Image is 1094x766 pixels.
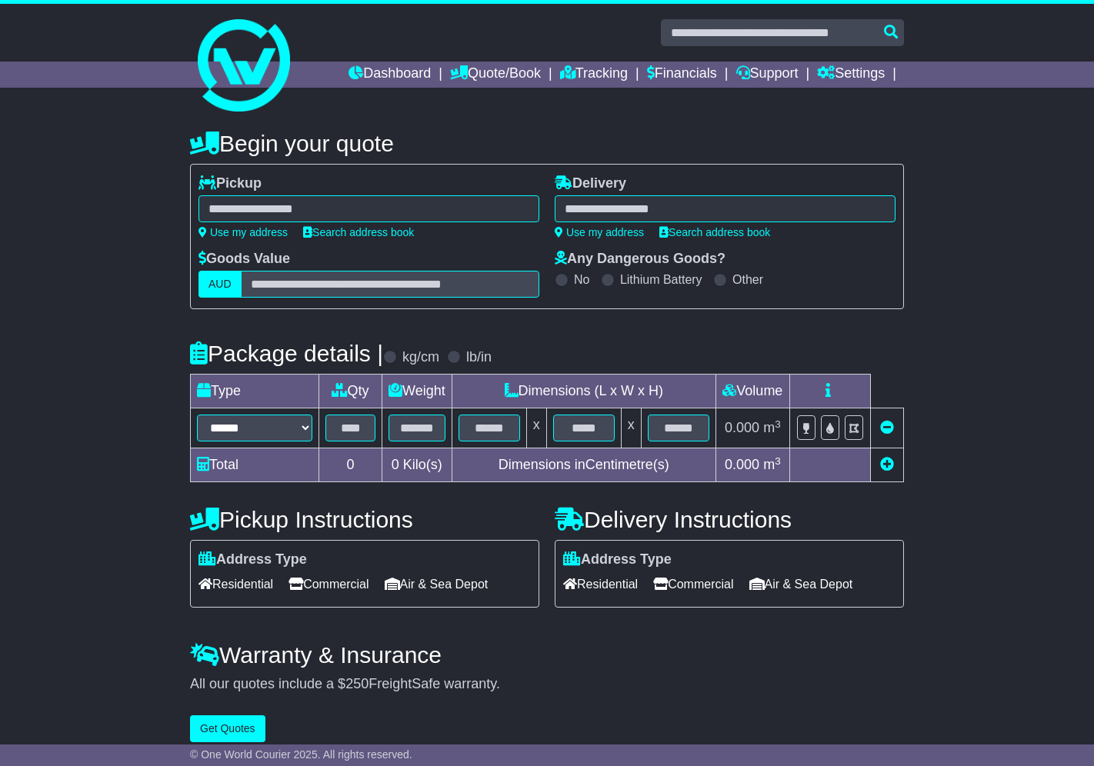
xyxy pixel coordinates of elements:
[392,457,399,472] span: 0
[402,349,439,366] label: kg/cm
[198,271,242,298] label: AUD
[647,62,717,88] a: Financials
[198,175,262,192] label: Pickup
[775,418,781,430] sup: 3
[555,226,644,238] a: Use my address
[303,226,414,238] a: Search address book
[563,572,638,596] span: Residential
[198,551,307,568] label: Address Type
[732,272,763,287] label: Other
[198,572,273,596] span: Residential
[190,341,383,366] h4: Package details |
[198,226,288,238] a: Use my address
[880,457,894,472] a: Add new item
[190,131,904,156] h4: Begin your quote
[191,448,319,482] td: Total
[289,572,369,596] span: Commercial
[450,62,541,88] a: Quote/Book
[349,62,431,88] a: Dashboard
[621,408,641,448] td: x
[817,62,885,88] a: Settings
[749,572,853,596] span: Air & Sea Depot
[563,551,672,568] label: Address Type
[319,375,382,408] td: Qty
[620,272,702,287] label: Lithium Battery
[763,420,781,435] span: m
[382,375,452,408] td: Weight
[560,62,628,88] a: Tracking
[775,455,781,467] sup: 3
[190,507,539,532] h4: Pickup Instructions
[190,642,904,668] h4: Warranty & Insurance
[715,375,789,408] td: Volume
[190,676,904,693] div: All our quotes include a $ FreightSafe warranty.
[574,272,589,287] label: No
[345,676,369,691] span: 250
[653,572,733,596] span: Commercial
[319,448,382,482] td: 0
[736,62,799,88] a: Support
[190,748,412,761] span: © One World Courier 2025. All rights reserved.
[452,375,715,408] td: Dimensions (L x W x H)
[555,175,626,192] label: Delivery
[526,408,546,448] td: x
[763,457,781,472] span: m
[190,715,265,742] button: Get Quotes
[198,251,290,268] label: Goods Value
[880,420,894,435] a: Remove this item
[452,448,715,482] td: Dimensions in Centimetre(s)
[382,448,452,482] td: Kilo(s)
[555,507,904,532] h4: Delivery Instructions
[191,375,319,408] td: Type
[725,457,759,472] span: 0.000
[659,226,770,238] a: Search address book
[725,420,759,435] span: 0.000
[555,251,725,268] label: Any Dangerous Goods?
[466,349,492,366] label: lb/in
[385,572,489,596] span: Air & Sea Depot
